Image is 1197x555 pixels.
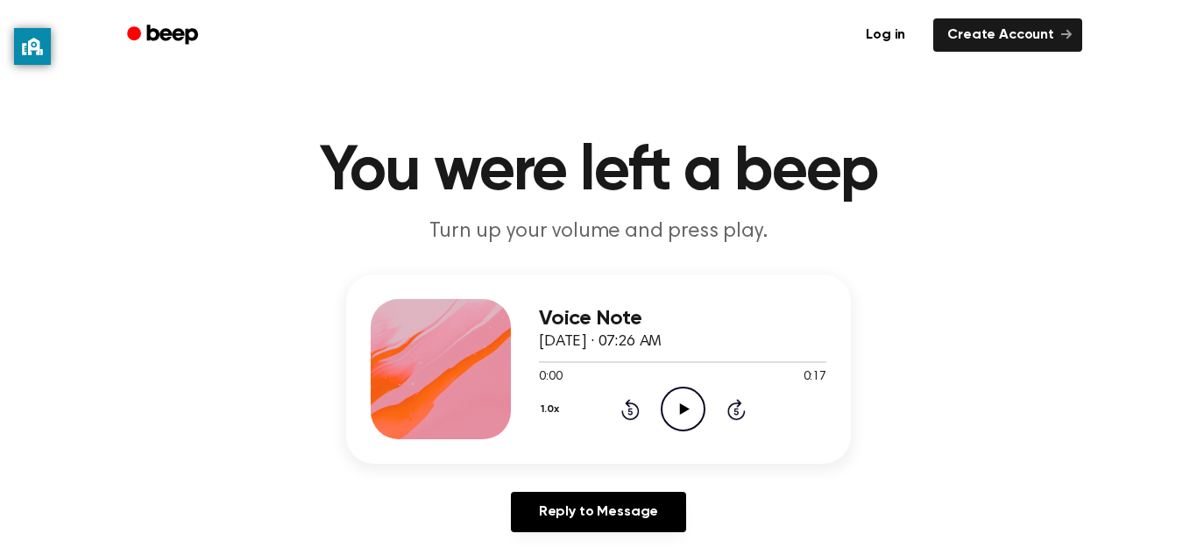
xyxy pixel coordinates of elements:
[539,334,662,350] span: [DATE] · 07:26 AM
[150,140,1047,203] h1: You were left a beep
[933,18,1082,52] a: Create Account
[848,15,923,55] a: Log in
[539,368,562,387] span: 0:00
[539,395,565,424] button: 1.0x
[511,492,686,532] a: Reply to Message
[14,28,51,65] button: privacy banner
[804,368,826,387] span: 0:17
[262,217,935,246] p: Turn up your volume and press play.
[115,18,214,53] a: Beep
[539,307,826,331] h3: Voice Note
